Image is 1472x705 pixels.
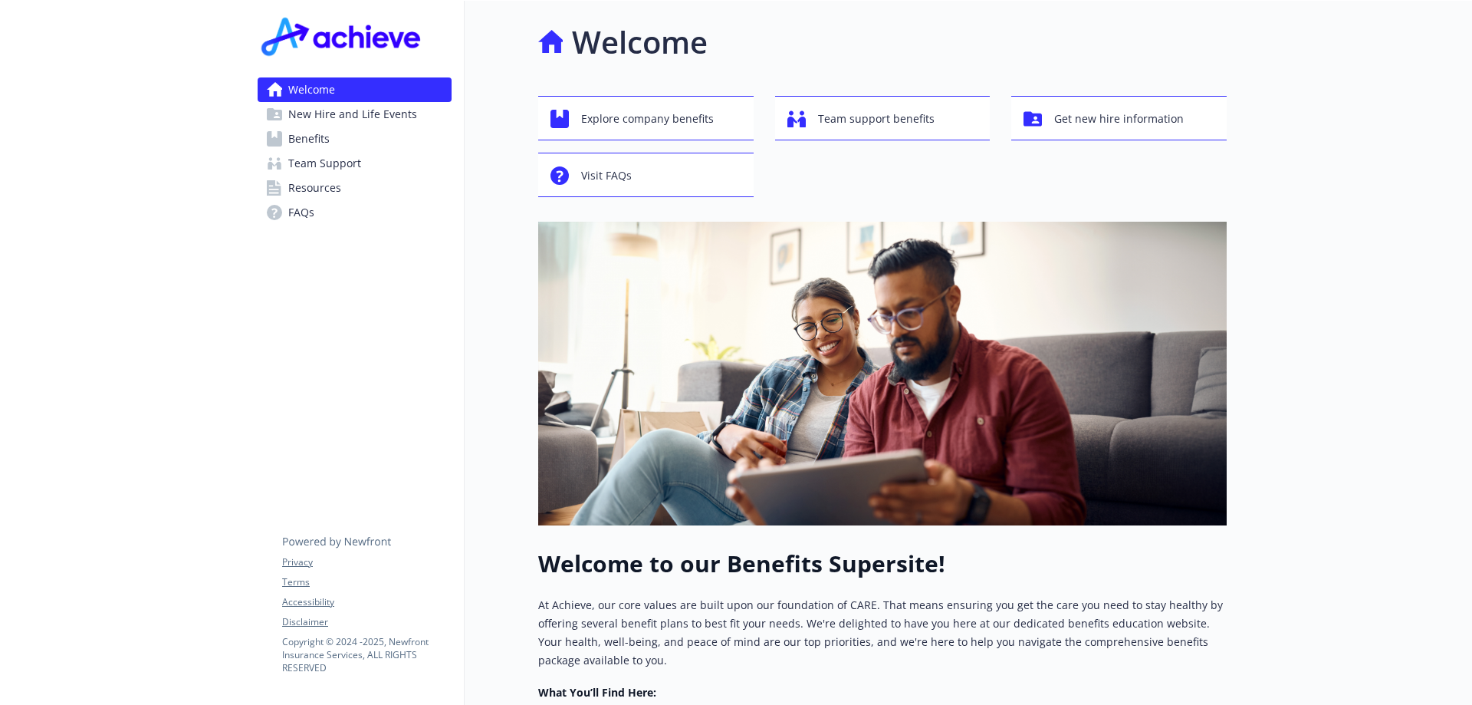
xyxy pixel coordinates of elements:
span: Resources [288,176,341,200]
button: Get new hire information [1011,96,1227,140]
button: Explore company benefits [538,96,754,140]
a: Disclaimer [282,615,451,629]
span: Explore company benefits [581,104,714,133]
a: Privacy [282,555,451,569]
h1: Welcome to our Benefits Supersite! [538,550,1227,578]
span: Visit FAQs [581,161,632,190]
a: FAQs [258,200,452,225]
button: Team support benefits [775,96,991,140]
button: Visit FAQs [538,153,754,197]
a: Welcome [258,77,452,102]
a: Terms [282,575,451,589]
p: At Achieve, our core values are built upon our foundation of CARE. That means ensuring you get th... [538,596,1227,670]
img: overview page banner [538,222,1227,525]
span: Benefits [288,127,330,151]
a: Accessibility [282,595,451,609]
h1: Welcome [572,19,708,65]
a: Resources [258,176,452,200]
span: Welcome [288,77,335,102]
span: Team support benefits [818,104,935,133]
span: New Hire and Life Events [288,102,417,127]
span: Team Support [288,151,361,176]
p: Copyright © 2024 - 2025 , Newfront Insurance Services, ALL RIGHTS RESERVED [282,635,451,674]
span: Get new hire information [1054,104,1184,133]
span: FAQs [288,200,314,225]
strong: What You’ll Find Here: [538,685,656,700]
a: Team Support [258,151,452,176]
a: Benefits [258,127,452,151]
a: New Hire and Life Events [258,102,452,127]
